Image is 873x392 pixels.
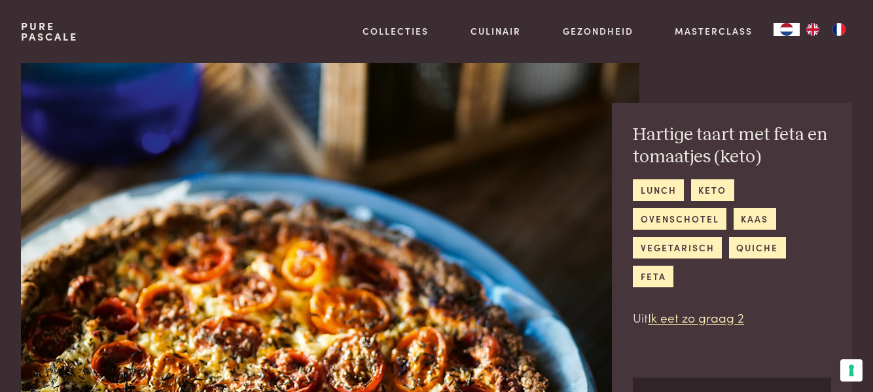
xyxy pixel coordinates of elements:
a: NL [774,23,800,36]
button: Uw voorkeuren voor toestemming voor trackingtechnologieën [840,359,863,382]
a: quiche [729,237,786,258]
a: Masterclass [675,24,753,38]
a: Collecties [363,24,429,38]
a: keto [691,179,734,201]
div: Language [774,23,800,36]
a: feta [633,266,673,287]
a: kaas [734,208,776,230]
a: FR [826,23,852,36]
a: vegetarisch [633,237,722,258]
a: Culinair [471,24,521,38]
a: ovenschotel [633,208,726,230]
a: PurePascale [21,21,78,42]
h2: Hartige taart met feta en tomaatjes (keto) [633,124,831,169]
ul: Language list [800,23,852,36]
a: EN [800,23,826,36]
a: lunch [633,179,684,201]
p: Uit [633,308,831,327]
a: Ik eet zo graag 2 [648,308,744,326]
a: Gezondheid [563,24,633,38]
aside: Language selected: Nederlands [774,23,852,36]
